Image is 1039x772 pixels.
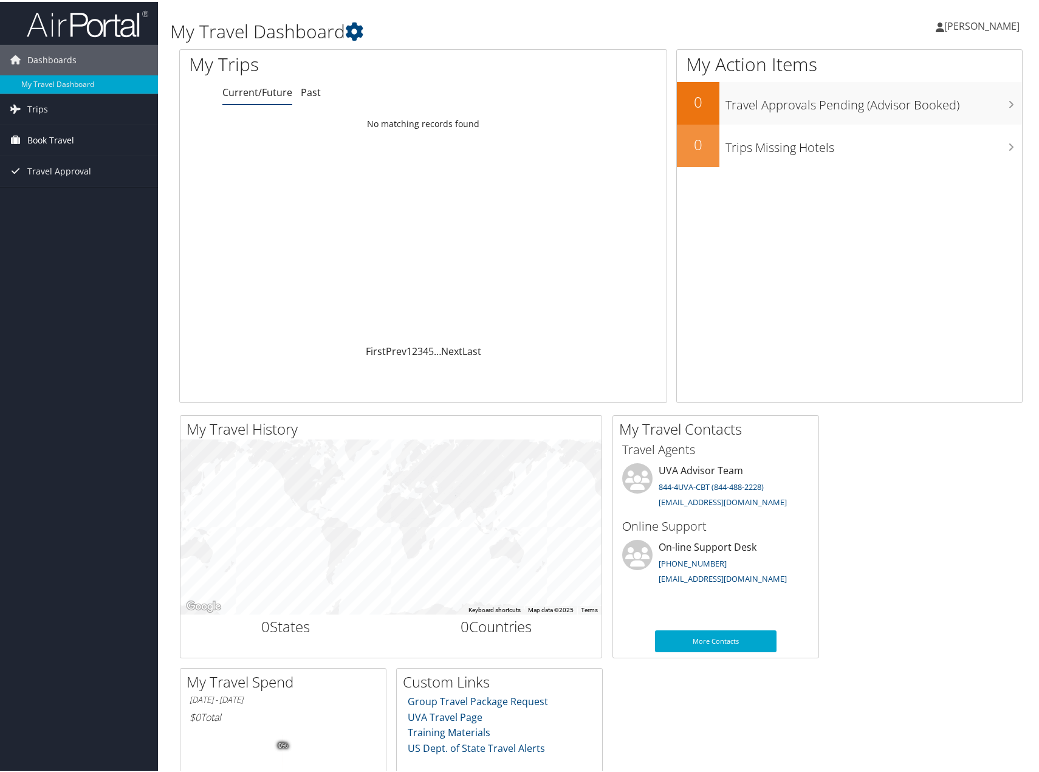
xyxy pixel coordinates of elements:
a: 0Trips Missing Hotels [677,123,1022,165]
h1: My Action Items [677,50,1022,75]
a: [PERSON_NAME] [936,6,1032,43]
a: Next [441,343,462,356]
h2: Countries [400,615,593,635]
a: 3 [417,343,423,356]
h6: Total [190,709,377,722]
span: Dashboards [27,43,77,74]
span: Travel Approval [27,154,91,185]
a: 5 [428,343,434,356]
span: Trips [27,92,48,123]
li: UVA Advisor Team [616,461,815,511]
h3: Trips Missing Hotels [725,131,1022,154]
a: 1 [406,343,412,356]
a: UVA Travel Page [408,709,482,722]
span: Book Travel [27,123,74,154]
a: [EMAIL_ADDRESS][DOMAIN_NAME] [659,571,787,582]
span: 0 [261,615,270,635]
h1: My Travel Dashboard [170,17,744,43]
a: 4 [423,343,428,356]
a: [EMAIL_ADDRESS][DOMAIN_NAME] [659,495,787,506]
span: [PERSON_NAME] [944,18,1020,31]
h2: 0 [677,90,719,111]
a: More Contacts [655,629,777,650]
a: 0Travel Approvals Pending (Advisor Booked) [677,80,1022,123]
tspan: 0% [278,740,288,748]
h1: My Trips [189,50,454,75]
a: Prev [386,343,406,356]
h2: Custom Links [403,670,602,691]
img: Google [183,597,224,613]
h2: My Travel History [187,417,602,438]
a: Last [462,343,481,356]
a: Training Materials [408,724,490,737]
a: Terms (opens in new tab) [581,605,598,612]
span: Map data ©2025 [528,605,574,612]
h3: Travel Approvals Pending (Advisor Booked) [725,89,1022,112]
h2: My Travel Spend [187,670,386,691]
a: Past [301,84,321,97]
span: $0 [190,709,201,722]
span: 0 [461,615,469,635]
li: On-line Support Desk [616,538,815,588]
td: No matching records found [180,111,667,133]
h3: Travel Agents [622,439,809,457]
span: … [434,343,441,356]
h3: Online Support [622,516,809,533]
a: [PHONE_NUMBER] [659,556,727,567]
a: Current/Future [222,84,292,97]
h6: [DATE] - [DATE] [190,692,377,704]
img: airportal-logo.png [27,8,148,36]
h2: States [190,615,382,635]
a: Group Travel Package Request [408,693,548,706]
a: 2 [412,343,417,356]
a: Open this area in Google Maps (opens a new window) [183,597,224,613]
a: 844-4UVA-CBT (844-488-2228) [659,480,764,491]
a: US Dept. of State Travel Alerts [408,740,545,753]
h2: My Travel Contacts [619,417,818,438]
button: Keyboard shortcuts [468,604,521,613]
a: First [366,343,386,356]
h2: 0 [677,133,719,153]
